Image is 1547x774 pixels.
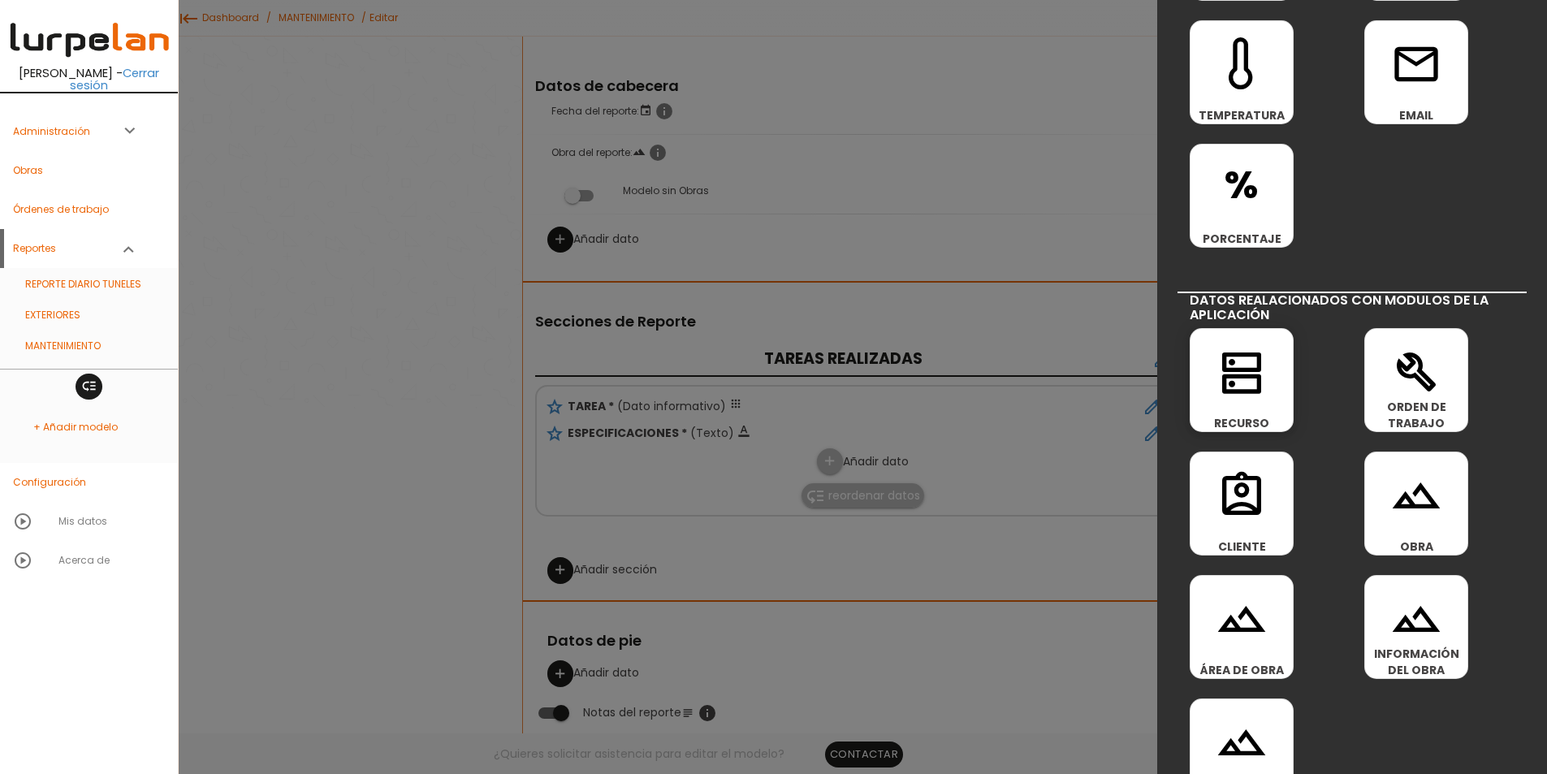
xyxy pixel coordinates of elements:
[1216,716,1268,768] i: landscape
[1190,231,1293,247] span: PORCENTAJE
[1216,469,1268,521] i: assignment_ind
[1190,662,1293,678] span: ÁREA DE OBRA
[1390,593,1442,645] i: landscape
[1216,593,1268,645] i: landscape
[1390,469,1442,521] i: landscape
[1365,538,1467,555] span: OBRA
[1190,145,1293,214] span: %
[1390,38,1442,90] i: email
[1190,415,1293,431] span: RECURSO
[1390,346,1442,398] i: build
[1365,399,1467,431] span: ORDEN DE TRABAJO
[1178,292,1527,322] h2: DATOS REALACIONADOS CON MODULOS DE LA APLICACIÓN
[1216,346,1268,398] i: dns
[1190,538,1293,555] span: CLIENTE
[1365,107,1467,123] span: EMAIL
[1190,107,1293,123] span: TEMPERATURA
[1365,646,1467,678] span: INFORMACIÓN DEL OBRA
